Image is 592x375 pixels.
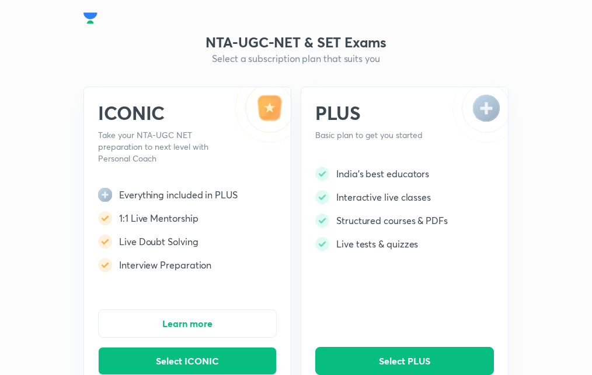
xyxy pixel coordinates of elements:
h5: Everything included in PLUS [119,188,238,202]
h5: Structured courses & PDFs [336,214,448,228]
p: Take your NTA-UGC NET preparation to next level with Personal Coach [98,129,235,164]
img: Company Logo [83,9,97,27]
button: Select PLUS [315,347,494,375]
span: Select PLUS [379,355,430,367]
h5: 1:1 Live Mentorship [119,211,198,225]
img: - [315,167,329,181]
h2: PLUS [315,101,452,125]
span: Learn more [162,318,213,329]
button: Learn more [98,309,277,338]
img: - [98,211,112,225]
img: - [315,237,329,251]
p: Basic plan to get you started [315,129,452,141]
h5: India's best educators [336,167,429,181]
h5: Live Doubt Solving [119,235,199,249]
img: - [235,87,291,143]
span: Select ICONIC [156,355,219,367]
img: - [315,190,329,204]
button: Select ICONIC [98,347,277,375]
img: - [98,235,112,249]
h5: Select a subscription plan that suits you [83,51,509,66]
img: - [452,87,508,143]
h5: Interview Preparation [119,258,211,272]
img: - [315,214,329,228]
h2: ICONIC [98,101,235,125]
h3: NTA-UGC-NET & SET Exams [83,33,509,51]
h5: Interactive live classes [336,190,431,204]
img: - [98,258,112,272]
a: Company Logo [83,9,97,23]
h5: Live tests & quizzes [336,237,418,251]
